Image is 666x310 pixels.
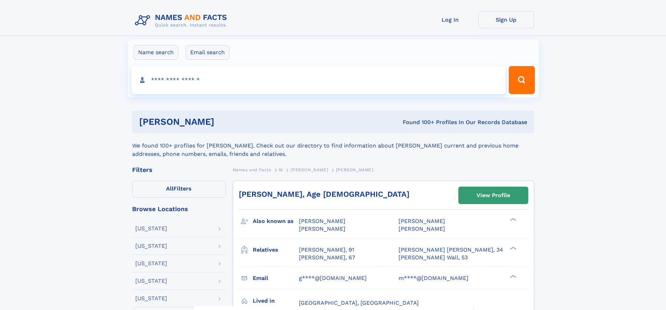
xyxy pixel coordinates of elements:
a: Log In [422,11,478,28]
div: [US_STATE] [135,261,167,266]
a: [PERSON_NAME], 67 [299,254,355,261]
input: search input [131,66,506,94]
h3: Relatives [253,244,299,256]
span: [PERSON_NAME] [399,218,445,224]
h3: Also known as [253,215,299,227]
a: [PERSON_NAME] [PERSON_NAME], 34 [399,246,503,254]
h3: Email [253,272,299,284]
div: View Profile [477,187,510,203]
div: We found 100+ profiles for [PERSON_NAME]. Check out our directory to find information about [PERS... [132,133,534,158]
span: [PERSON_NAME] [399,225,445,232]
button: Search Button [509,66,535,94]
span: [PERSON_NAME] [299,218,345,224]
span: M [279,167,283,172]
img: Logo Names and Facts [132,11,233,30]
span: [GEOGRAPHIC_DATA], [GEOGRAPHIC_DATA] [299,300,419,306]
div: [US_STATE] [135,296,167,301]
a: Names and Facts [233,165,271,174]
a: View Profile [459,187,528,204]
span: [PERSON_NAME] [291,167,328,172]
a: [PERSON_NAME], 91 [299,246,354,254]
h1: [PERSON_NAME] [139,117,309,126]
div: ❯ [508,274,517,279]
div: Filters [132,167,226,173]
div: ❯ [508,217,517,222]
span: All [166,185,173,192]
span: [PERSON_NAME] [336,167,373,172]
a: [PERSON_NAME], Age [DEMOGRAPHIC_DATA] [239,190,409,199]
label: Email search [186,45,229,60]
div: [US_STATE] [135,226,167,231]
label: Name search [134,45,178,60]
div: Found 100+ Profiles In Our Records Database [308,118,527,126]
h3: Lived in [253,295,299,307]
div: Browse Locations [132,206,226,212]
div: ❯ [508,246,517,250]
a: [PERSON_NAME] [291,165,328,174]
div: [US_STATE] [135,278,167,284]
a: Sign Up [478,11,534,28]
div: [US_STATE] [135,243,167,249]
a: [PERSON_NAME] Wall, 53 [399,254,468,261]
span: [PERSON_NAME] [299,225,345,232]
a: M [279,165,283,174]
label: Filters [132,181,226,197]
